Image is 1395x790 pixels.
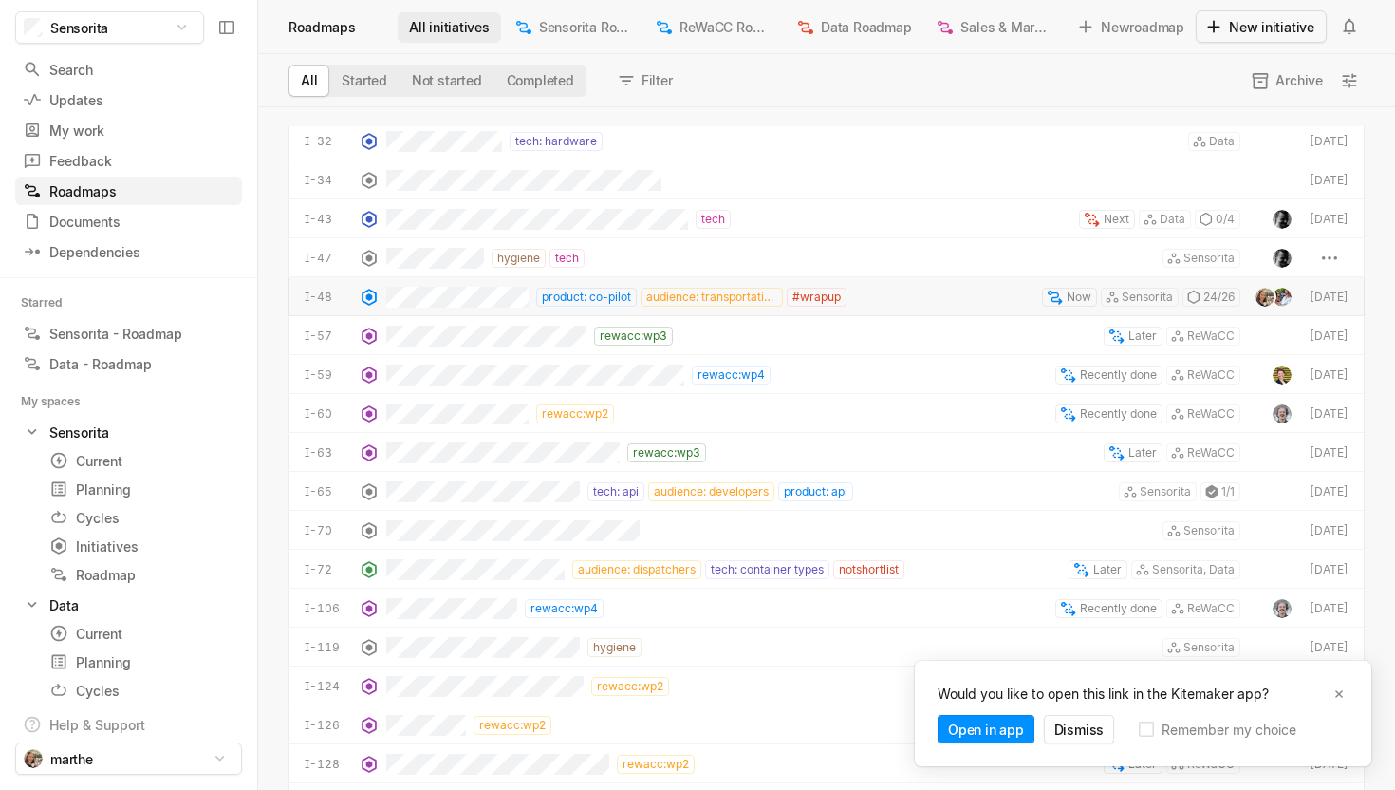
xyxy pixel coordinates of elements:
div: I-128 [305,756,352,773]
div: Current [49,624,234,644]
div: Data - Roadmap [49,354,152,374]
div: [DATE] [1307,211,1348,228]
img: 2023%20Wall%20of%20change%20photo%20copy.jpeg [1273,366,1292,385]
button: All [288,65,329,97]
div: [DATE] [1307,367,1348,384]
a: Roadmaps [15,177,242,205]
button: Not started [400,66,494,96]
a: Dependencies [15,237,242,266]
div: I-34 [305,172,352,189]
div: grid [258,126,1395,790]
span: Sensorita [1122,289,1173,306]
div: I-70Sensorita[DATE] [288,511,1365,550]
div: I-65 [305,483,352,500]
span: tech: api [593,483,639,500]
div: Would you like to open this link in the Kitemaker app? [938,684,1326,704]
div: Cycles [49,681,208,701]
div: [DATE] [1307,522,1348,539]
div: [DATE] [1307,133,1348,150]
div: Planning [49,480,234,499]
div: Data [49,595,79,615]
button: All initiatives [398,12,501,43]
div: Dependencies [23,242,234,262]
span: rewacc:wp4 [530,600,598,617]
a: I-47hygienetechSensorita [288,238,1365,277]
a: Roadmap [42,561,242,588]
div: I-48product: co-pilotaudience: transportation leaders#wrapupNowSensorita24/26[DATE] [288,277,1365,316]
span: rewacc:wp2 [597,678,663,695]
div: I-47 [305,250,352,267]
div: Current [49,451,234,471]
span: audience: transportation leaders [646,289,777,306]
div: I-32 [305,133,352,150]
div: Roadmap [49,565,234,585]
span: Recently done [1080,600,1157,617]
span: tech [555,250,579,267]
div: I-124rewacc:wp2Recently doneReWaCC[DATE] [288,667,1365,705]
a: I-119hygieneSensorita[DATE] [288,628,1365,667]
a: Planning [42,476,242,502]
span: Recently done [1080,367,1157,384]
span: rewacc:wp2 [479,717,546,734]
span: Remember my choice [1162,720,1296,740]
a: Current [42,447,242,474]
div: I-70 [305,522,352,539]
div: I-119 [305,639,352,656]
a: I-43techNextData0/4[DATE] [288,199,1365,238]
span: Sensorita Roadmap [539,17,631,37]
div: [DATE] [1307,405,1348,423]
span: rewacc:wp2 [542,405,608,423]
div: Sales & Marketing Roadmap [924,12,1064,43]
div: Sensorita [15,419,242,445]
span: Now [1067,289,1091,306]
div: [DATE] [1307,172,1348,189]
div: [DATE] [1307,561,1348,578]
a: Data [15,592,242,618]
a: My work [15,116,242,144]
div: Roadmaps [23,181,234,201]
div: [DATE] [1307,289,1348,306]
span: rewacc:wp4 [697,367,765,384]
span: Sales & Marketing Roadmap [960,17,1052,37]
a: I-72audience: dispatcherstech: container typesnotshortlistLaterSensorita, Data[DATE] [288,550,1365,589]
a: I-106rewacc:wp4Recently doneReWaCC[DATE] [288,589,1365,628]
img: me.jpg [1273,404,1292,423]
div: New roadmap [1069,11,1196,42]
div: Sensorita Roadmap [503,12,642,43]
span: #wrapup [792,289,841,306]
div: I-72 [305,561,352,578]
div: [DATE] [1307,639,1348,656]
div: Starred [21,293,84,312]
div: I-63 [305,444,352,461]
div: [DATE] [1307,600,1348,617]
a: I-65tech: apiaudience: developersproduct: apiSensorita1/1[DATE] [288,472,1365,511]
div: I-126 [305,717,352,734]
div: I-32tech: hardwareData[DATE] [288,122,1365,160]
span: rewacc:wp3 [600,328,667,345]
span: Later [1093,561,1122,578]
a: I-57rewacc:wp3LaterReWaCC[DATE] [288,316,1365,355]
div: My work [23,121,234,141]
div: I-106 [305,600,352,617]
div: I-34[DATE] [288,160,1365,199]
div: My spaces [21,392,103,411]
div: Feedback [23,151,234,171]
button: Archive [1243,66,1334,96]
img: marthe.png [1255,288,1274,307]
div: Sensorita - Roadmap [49,324,182,344]
span: Data Roadmap [821,17,911,37]
div: Cycles [49,508,208,528]
div: I-60rewacc:wp2Recently doneReWaCC[DATE] [288,394,1365,433]
span: All initiatives [409,17,490,37]
div: [DATE] [1307,328,1348,345]
span: rewacc:wp2 [623,756,689,773]
img: me.jpg [1273,249,1292,268]
span: Data [1209,133,1235,150]
span: product: co-pilot [542,289,631,306]
span: marthe [50,749,93,769]
a: Search [15,55,242,84]
div: Planning [49,652,234,672]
